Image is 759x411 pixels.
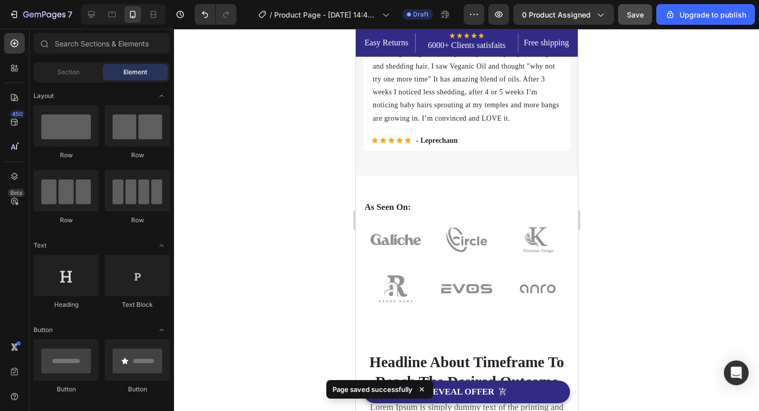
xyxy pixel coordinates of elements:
[105,216,170,225] div: Row
[413,10,429,19] span: Draft
[274,9,378,20] span: Product Page - [DATE] 14:40:18
[4,4,77,25] button: 7
[34,216,99,225] div: Row
[627,10,644,19] span: Save
[34,151,99,160] div: Row
[153,322,170,338] span: Toggle open
[34,91,54,101] span: Layout
[522,9,591,20] span: 0 product assigned
[68,8,72,21] p: 7
[513,4,614,25] button: 0 product assigned
[34,385,99,394] div: Button
[153,237,170,254] span: Toggle open
[356,29,578,411] iframe: Design area
[333,384,413,394] p: Page saved successfully
[8,189,25,197] div: Beta
[665,9,746,20] div: Upgrade to publish
[153,88,170,104] span: Toggle open
[57,68,80,77] span: Section
[656,4,755,25] button: Upgrade to publish
[618,4,652,25] button: Save
[195,4,236,25] div: Undo/Redo
[34,33,170,54] input: Search Sections & Elements
[724,360,749,385] div: Open Intercom Messenger
[10,110,25,118] div: 450
[270,9,272,20] span: /
[34,241,46,250] span: Text
[105,151,170,160] div: Row
[34,300,99,309] div: Heading
[105,300,170,309] div: Text Block
[123,68,147,77] span: Element
[105,385,170,394] div: Button
[34,325,53,335] span: Button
